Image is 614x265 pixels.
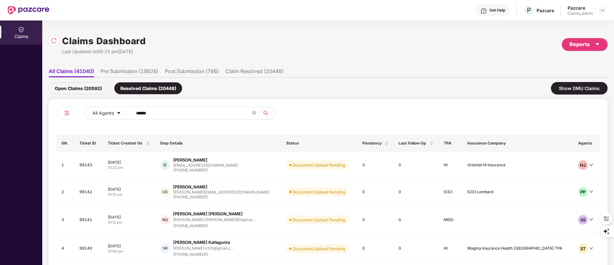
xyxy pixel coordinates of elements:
[481,8,487,14] img: svg+xml;base64,PHN2ZyBpZD0iSGVscC0zMngzMiIgeG1sbnM9Imh0dHA6Ly93d3cudzMub3JnLzIwMDAvc3ZnIiB3aWR0aD...
[589,190,593,194] span: down
[439,179,462,206] td: ICICI
[173,184,207,190] div: [PERSON_NAME]
[74,234,103,263] td: 99140
[173,163,238,167] div: [EMAIL_ADDRESS][DOMAIN_NAME]
[114,82,182,94] div: Resolved Claims (20448)
[357,135,393,152] th: Pendency
[357,234,393,263] td: 0
[173,157,207,163] div: [PERSON_NAME]
[173,194,269,200] div: [PHONE_NUMBER]
[362,141,384,146] span: Pendency
[84,107,135,120] button: All Agentscaret-down
[462,234,573,263] td: Magma Insurance Health [GEOGRAPHIC_DATA] TPA
[49,68,94,77] li: All Claims (41040)
[108,220,150,225] div: 01:13 pm
[173,167,238,173] div: [PHONE_NUMBER]
[108,192,150,197] div: 01:13 pm
[570,40,600,48] div: Reports
[173,218,256,222] div: [PERSON_NAME].[PERSON_NAME]@tigeran...
[462,152,573,179] td: Oriental HI Insurance
[74,152,103,179] td: 99143
[62,34,146,48] h1: Claims Dashboard
[173,223,256,229] div: [PHONE_NUMBER]
[293,245,345,252] div: Document Upload Pending
[439,152,462,179] td: HI
[252,111,256,115] span: close-circle
[462,135,573,152] th: Insurance Company
[225,68,284,77] li: Claim Resolved (20448)
[357,206,393,235] td: 0
[293,162,345,168] div: Document Upload Pending
[160,160,170,170] div: IS
[74,179,103,206] td: 99142
[589,163,593,167] span: down
[108,249,150,254] div: 01:08 pm
[56,206,74,235] td: 3
[578,215,588,225] div: SS
[589,218,593,221] span: down
[173,252,233,258] div: [PHONE_NUMBER]
[551,82,608,95] div: Show DMU Claims
[252,110,256,116] span: close-circle
[439,135,462,152] th: TPA
[489,8,505,13] div: Get Help
[160,215,170,225] div: NU
[51,37,57,44] img: svg+xml;base64,PHN2ZyBpZD0iUmVsb2FkLTMyeDMyIiB4bWxucz0iaHR0cDovL3d3dy53My5vcmcvMjAwMC9zdmciIHdpZH...
[62,48,146,55] div: Last Updated on 05:33 pm[DATE]
[56,234,74,263] td: 4
[108,141,145,146] span: Ticket Created On
[173,211,243,217] div: [PERSON_NAME] [PERSON_NAME]
[578,187,588,197] div: PP
[537,7,554,13] div: Pazcare
[56,135,74,152] th: SN.
[93,110,114,117] span: All Agents
[165,68,219,77] li: Post Submission (766)
[108,165,150,170] div: 01:22 pm
[259,107,275,120] button: search
[101,68,158,77] li: Pre Submission (19826)
[439,206,462,235] td: MEDI
[393,152,439,179] td: 0
[108,160,150,165] div: [DATE]
[155,135,281,152] th: Emp Details
[568,11,593,16] div: Claims_admin
[8,6,49,14] img: New Pazcare Logo
[63,109,71,117] img: svg+xml;base64,PHN2ZyB4bWxucz0iaHR0cDovL3d3dy53My5vcmcvMjAwMC9zdmciIHdpZHRoPSIyNCIgaGVpZ2h0PSIyNC...
[439,234,462,263] td: HI
[393,234,439,263] td: 0
[462,179,573,206] td: ICICI Lombard
[578,160,588,170] div: HJ
[108,186,150,192] div: [DATE]
[393,206,439,235] td: 0
[56,152,74,179] td: 1
[527,6,531,14] span: P
[108,214,150,220] div: [DATE]
[393,179,439,206] td: 0
[573,135,600,152] th: Agents
[568,5,593,11] div: Pazcare
[173,246,233,250] div: [PERSON_NAME].k515@gmail.c...
[293,189,345,195] div: Document Upload Pending
[357,152,393,179] td: 0
[117,111,121,116] span: caret-down
[56,179,74,206] td: 2
[173,190,269,194] div: [PERSON_NAME][EMAIL_ADDRESS][DOMAIN_NAME]
[18,26,24,33] img: svg+xml;base64,PHN2ZyBpZD0iQ2xhaW0iIHhtbG5zPSJodHRwOi8vd3d3LnczLm9yZy8yMDAwL3N2ZyIgd2lkdGg9IjIwIi...
[281,135,358,152] th: Status
[108,243,150,249] div: [DATE]
[173,239,230,245] div: [PERSON_NAME] Katlagunta
[293,217,345,223] div: Document Upload Pending
[259,111,272,116] span: search
[49,82,108,94] div: Open Claims (20592)
[160,244,170,253] div: VK
[160,187,170,197] div: OS
[595,42,600,47] span: caret-down
[103,135,155,152] th: Ticket Created On
[399,141,429,146] span: Last Follow Up
[600,8,605,13] img: svg+xml;base64,PHN2ZyBpZD0iRHJvcGRvd24tMzJ4MzIiIHhtbG5zPSJodHRwOi8vd3d3LnczLm9yZy8yMDAwL3N2ZyIgd2...
[578,244,588,253] div: ST
[74,135,103,152] th: Ticket ID
[74,206,103,235] td: 99141
[357,179,393,206] td: 0
[589,246,593,250] span: down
